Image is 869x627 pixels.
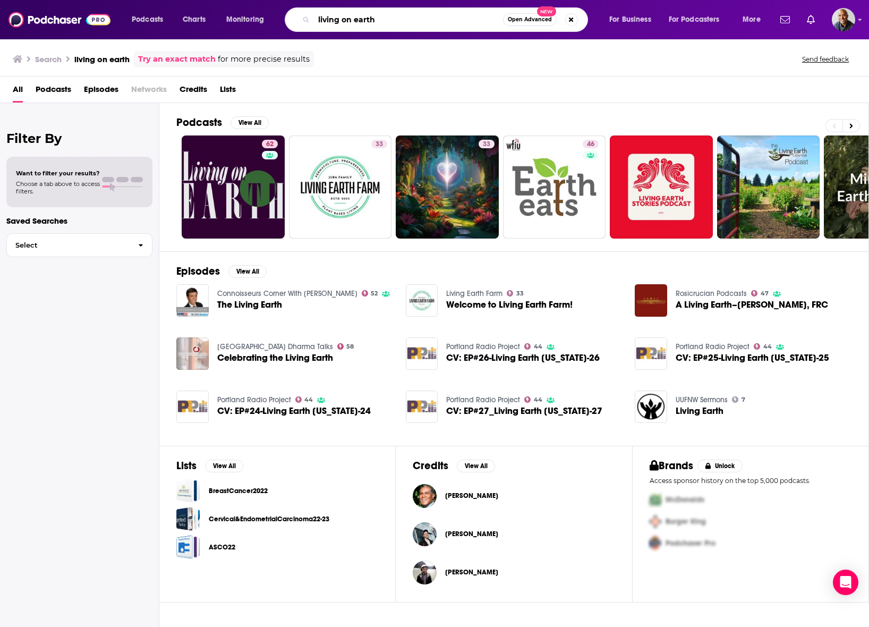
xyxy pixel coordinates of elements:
button: View All [457,460,495,472]
button: Steve CurwoodSteve Curwood [413,479,615,513]
span: New [537,6,556,16]
span: CV: EP#24-Living Earth [US_STATE]-24 [217,406,371,416]
img: Podchaser - Follow, Share and Rate Podcasts [8,10,110,30]
span: 62 [266,139,274,150]
a: 44 [524,396,542,403]
img: Living Earth [635,391,667,423]
a: Lists [220,81,236,103]
button: Josh CruteJosh Crute [413,517,615,551]
a: Celebrating the Living Earth [176,337,209,370]
span: For Business [609,12,651,27]
span: CV: EP#26-Living Earth [US_STATE]-26 [446,353,600,362]
a: Portland Radio Project [217,395,291,404]
span: Monitoring [226,12,264,27]
a: UUFNW Sermons [676,395,728,404]
h3: Search [35,54,62,64]
a: 46 [503,135,606,239]
a: 44 [295,396,313,403]
a: Try an exact match [138,53,216,65]
a: All [13,81,23,103]
span: Networks [131,81,167,103]
a: CV: EP#27_Living Earth Oregon-27 [446,406,602,416]
a: 44 [754,343,772,350]
span: Logged in as EricBarnett-SupportingCast [832,8,855,31]
button: Unlock [697,460,743,472]
span: Want to filter your results? [16,170,100,177]
h2: Podcasts [176,116,222,129]
p: Access sponsor history on the top 5,000 podcasts. [650,477,851,485]
a: Emmett FitzGerald [445,568,498,577]
span: 46 [587,139,594,150]
img: Second Pro Logo [645,511,666,532]
p: Saved Searches [6,216,152,226]
span: CV: EP#25-Living Earth [US_STATE]-25 [676,353,829,362]
span: For Podcasters [669,12,720,27]
h2: Episodes [176,265,220,278]
img: Steve Curwood [413,484,437,508]
a: The Living Earth [217,300,282,309]
a: Connoisseurs Corner With Jordan Rich [217,289,357,298]
button: Show profile menu [832,8,855,31]
span: Select [7,242,130,249]
div: Search podcasts, credits, & more... [295,7,598,32]
a: EpisodesView All [176,265,267,278]
button: View All [205,460,243,472]
a: Episodes [84,81,118,103]
span: ASCO22 [176,535,200,559]
div: Open Intercom Messenger [833,570,858,595]
img: CV: EP#27_Living Earth Oregon-27 [406,391,438,423]
img: User Profile [832,8,855,31]
img: First Pro Logo [645,489,666,511]
a: 7 [732,396,745,403]
a: 33 [479,140,495,148]
span: McDonalds [666,495,704,504]
a: Podcasts [36,81,71,103]
span: 33 [516,291,524,296]
img: A Living Earth–Irving Soderland, FRC [635,284,667,317]
span: 33 [483,139,490,150]
button: Emmett FitzGeraldEmmett FitzGerald [413,555,615,589]
a: 58 [337,343,354,350]
a: Rosicrucian Podcasts [676,289,747,298]
span: Podcasts [132,12,163,27]
span: 47 [761,291,769,296]
button: Open AdvancedNew [503,13,557,26]
h2: Brands [650,459,694,472]
span: Burger King [666,517,706,526]
a: Portland Radio Project [446,395,520,404]
button: View All [231,116,269,129]
a: 33 [371,140,387,148]
a: Cervical&EndometrialCarcinoma22-23 [209,513,329,525]
a: CV: EP#25-Living Earth Oregon-25 [676,353,829,362]
img: CV: EP#24-Living Earth Oregon-24 [176,391,209,423]
a: Credits [180,81,207,103]
button: open menu [124,11,177,28]
span: 58 [346,344,354,349]
a: ASCO22 [209,541,235,553]
img: CV: EP#26-Living Earth Oregon-26 [406,337,438,370]
h2: Lists [176,459,197,472]
a: 33 [507,290,524,296]
a: CV: EP#25-Living Earth Oregon-25 [635,337,667,370]
a: Living Earth [676,406,723,416]
span: 44 [534,397,542,402]
span: Choose a tab above to access filters. [16,180,100,195]
img: Welcome to Living Earth Farm! [406,284,438,317]
span: for more precise results [218,53,310,65]
a: Portland Radio Project [676,342,749,351]
a: Welcome to Living Earth Farm! [446,300,573,309]
a: Charts [176,11,212,28]
a: Living Earth Farm [446,289,502,298]
span: A Living Earth–[PERSON_NAME], FRC [676,300,828,309]
span: 33 [376,139,383,150]
a: Portland Radio Project [446,342,520,351]
span: [PERSON_NAME] [445,492,498,500]
button: open menu [735,11,774,28]
a: San Francisco Zen Center Dharma Talks [217,342,333,351]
